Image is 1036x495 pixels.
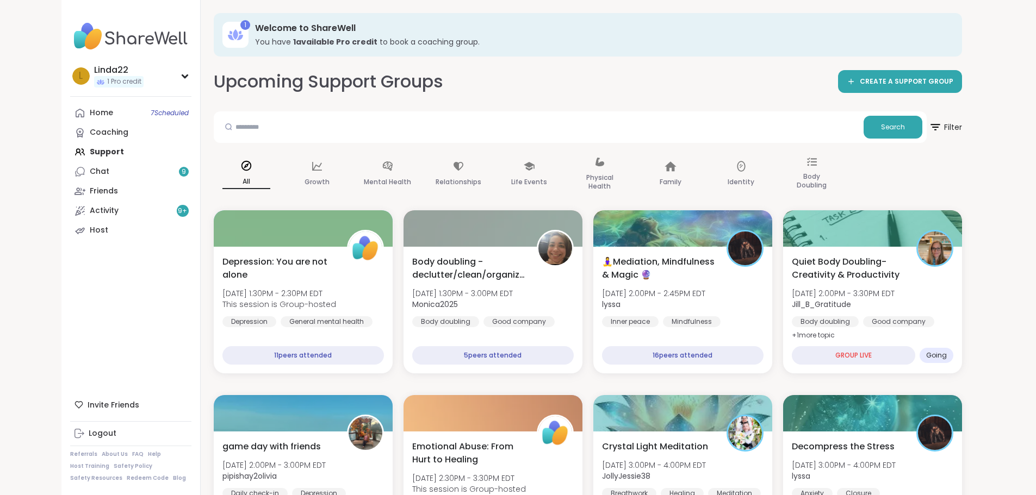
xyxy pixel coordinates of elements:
span: Decompress the Stress [792,440,895,453]
span: [DATE] 2:00PM - 2:45PM EDT [602,288,705,299]
a: Logout [70,424,191,443]
img: ShareWell Nav Logo [70,17,191,55]
p: Physical Health [576,171,624,193]
span: [DATE] 2:00PM - 3:30PM EDT [792,288,895,299]
div: 16 peers attended [602,346,764,365]
span: [DATE] 1:30PM - 3:00PM EDT [412,288,513,299]
span: [DATE] 3:00PM - 4:00PM EDT [602,460,706,471]
b: 1 available Pro credit [293,36,377,47]
img: Monica2025 [538,231,572,265]
button: Filter [929,111,962,143]
a: Chat9 [70,162,191,181]
div: Depression [222,316,276,327]
h3: Welcome to ShareWell [255,22,947,34]
a: Friends [70,181,191,201]
h3: You have to book a coaching group. [255,36,947,47]
img: ShareWell [538,416,572,450]
span: Search [881,122,905,132]
a: Home7Scheduled [70,103,191,123]
img: pipishay2olivia [349,416,382,450]
span: Quiet Body Doubling- Creativity & Productivity [792,255,904,281]
p: Growth [305,176,330,189]
a: Activity9+ [70,201,191,221]
span: This session is Group-hosted [222,299,336,310]
div: Body doubling [792,316,859,327]
div: Logout [89,428,116,439]
p: Identity [728,176,754,189]
p: All [222,175,270,189]
span: 9 [182,167,186,177]
a: Safety Resources [70,474,122,482]
button: Search [864,116,922,139]
span: [DATE] 2:00PM - 3:00PM EDT [222,460,326,471]
span: [DATE] 2:30PM - 3:30PM EDT [412,473,526,484]
div: Good company [483,316,555,327]
a: Redeem Code [127,474,169,482]
div: Host [90,225,108,236]
p: Body Doubling [788,170,836,192]
img: lyssa [918,416,952,450]
img: ShareWell [349,231,382,265]
b: Jill_B_Gratitude [792,299,851,310]
b: Monica2025 [412,299,458,310]
a: Host [70,221,191,240]
span: Filter [929,114,962,140]
p: Family [660,176,681,189]
span: Emotional Abuse: From Hurt to Healing [412,440,525,466]
img: Jill_B_Gratitude [918,231,952,265]
div: Mindfulness [663,316,721,327]
div: 1 [240,20,250,30]
span: Depression: You are not alone [222,255,335,281]
span: 1 Pro credit [107,77,141,86]
div: General mental health [281,316,373,327]
div: Good company [863,316,934,327]
img: JollyJessie38 [728,416,762,450]
a: About Us [102,450,128,458]
b: pipishay2olivia [222,471,277,481]
span: L [79,69,83,83]
span: CREATE A SUPPORT GROUP [860,77,953,86]
span: 🧘‍♀️Mediation, Mindfulness & Magic 🔮 [602,255,715,281]
a: Referrals [70,450,97,458]
a: Host Training [70,462,109,470]
span: Going [926,351,947,360]
span: [DATE] 3:00PM - 4:00PM EDT [792,460,896,471]
span: This session is Group-hosted [412,484,526,494]
div: 5 peers attended [412,346,574,365]
p: Mental Health [364,176,411,189]
div: Inner peace [602,316,659,327]
img: lyssa [728,231,762,265]
a: Safety Policy [114,462,152,470]
span: 7 Scheduled [151,109,189,117]
div: Coaching [90,127,128,138]
div: 11 peers attended [222,346,384,365]
span: Body doubling - declutter/clean/organize with me [412,255,525,281]
a: CREATE A SUPPORT GROUP [838,70,962,93]
b: JollyJessie38 [602,471,650,481]
span: Crystal Light Meditation [602,440,708,453]
div: Friends [90,186,118,197]
p: Relationships [436,176,481,189]
h2: Upcoming Support Groups [214,70,443,94]
div: Body doubling [412,316,479,327]
b: lyssa [602,299,621,310]
a: Help [148,450,161,458]
p: Life Events [511,176,547,189]
div: Chat [90,166,109,177]
div: Activity [90,205,119,216]
a: FAQ [132,450,144,458]
div: GROUP LIVE [792,346,915,365]
span: [DATE] 1:30PM - 2:30PM EDT [222,288,336,299]
div: Home [90,108,113,118]
a: Blog [173,474,186,482]
b: lyssa [792,471,810,481]
div: Invite Friends [70,395,191,415]
span: 9 + [178,206,187,216]
span: game day with friends [222,440,321,453]
div: Linda22 [94,64,144,76]
a: Coaching [70,123,191,142]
